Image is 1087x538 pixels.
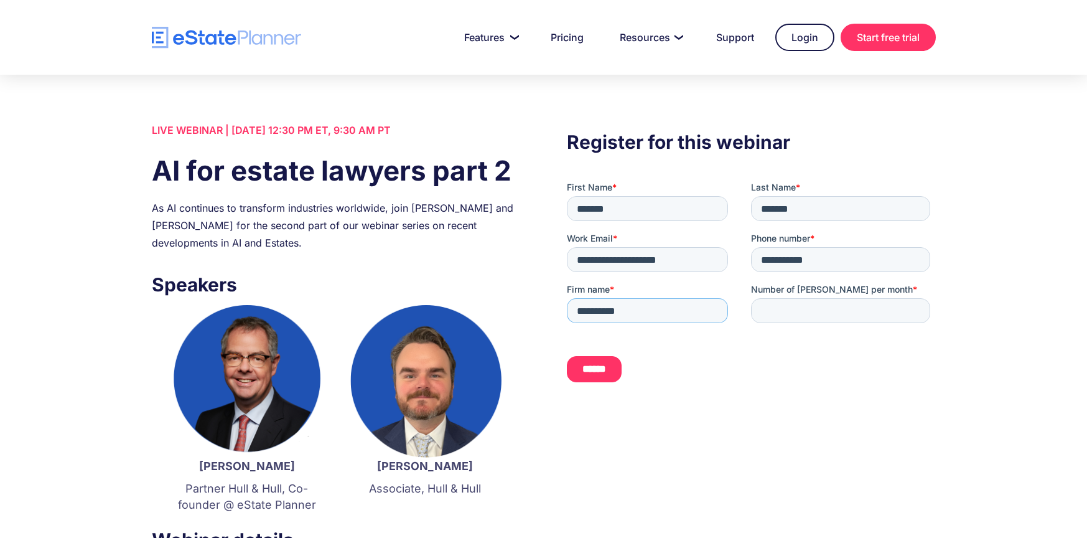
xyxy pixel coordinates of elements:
a: Pricing [536,25,599,50]
strong: [PERSON_NAME] [199,460,295,473]
a: Support [701,25,769,50]
a: home [152,27,301,49]
a: Resources [605,25,695,50]
strong: [PERSON_NAME] [377,460,473,473]
div: As AI continues to transform industries worldwide, join [PERSON_NAME] and [PERSON_NAME] for the s... [152,199,520,252]
h3: Speakers [152,270,520,299]
p: Partner Hull & Hull, Co-founder @ eState Planner [170,481,324,513]
a: Login [775,24,834,51]
a: Features [449,25,530,50]
h1: AI for estate lawyers part 2 [152,151,520,190]
div: LIVE WEBINAR | [DATE] 12:30 PM ET, 9:30 AM PT [152,121,520,139]
p: Associate, Hull & Hull [348,481,502,497]
a: Start free trial [841,24,936,51]
iframe: Form 0 [567,181,935,393]
h3: Register for this webinar [567,128,935,156]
